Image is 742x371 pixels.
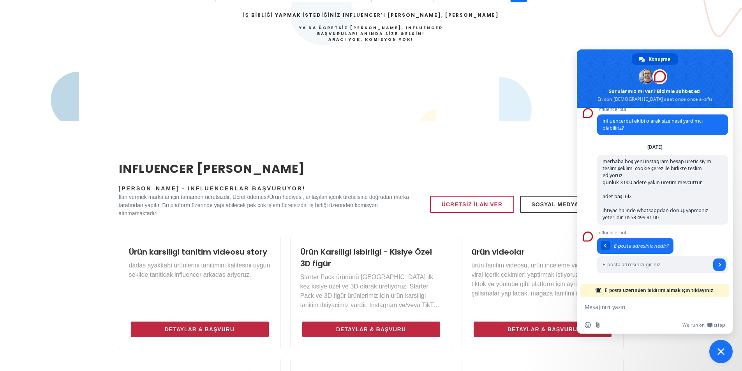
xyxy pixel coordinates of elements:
span: merhaba boş yeni instagram hesap üreticisiyim. teslim şeklim: cookie çerez ile birlikte teslim ed... [603,158,712,221]
a: Sosyal Medya Yönetimi [520,196,622,213]
a: Detaylar & Başvuru [474,322,612,337]
p: İlan vermek markalar için tamamen ücretsizdir. Ücret ödemesi/Ürün hediyesi, anlaşılan içerik üret... [119,193,409,218]
span: Sosyal Medya Yönetimi [532,200,610,209]
div: Sohbeti kapat [709,340,733,363]
div: Konuşma [632,53,678,65]
span: Crisp [714,322,725,328]
textarea: Mesajınızı yazın... [585,304,708,311]
a: Ürün Karsiligi Isbirligi - Kisiye Özel 3D figür [300,246,432,269]
a: Detaylar & Başvuru [302,322,440,337]
a: Ürün karsiligi tanitim videosu story [129,246,267,257]
h4: Ya da Ücretsiz [PERSON_NAME], Influencer Başvuruları Anında Size Gelsin! [243,25,499,42]
span: Emoji ekle [585,322,591,328]
span: Detaylar & Başvuru [508,325,577,334]
span: influencerbul [597,230,728,236]
h2: İş Birliği Yapmak İstediğiniz Influencer’ı [PERSON_NAME], [PERSON_NAME] [243,12,499,19]
span: Dosya gönder [595,322,601,328]
span: E-posta üzerinden bildirim almak için tıklayınız. [605,284,714,297]
p: dadas ayakkabi ürünlerini tanitimini kalitesini uygun sekilde taniticak influencer arkadas ariyoruz. [129,261,271,280]
input: E-posta adresinizi giriniz... [597,256,711,273]
span: Detaylar & Başvuru [336,325,406,334]
h2: INFLUENCER [PERSON_NAME] [119,160,409,178]
span: Ücretsiz İlan Ver [442,200,502,209]
span: We run on [682,322,705,328]
span: Detaylar & Başvuru [165,325,234,334]
span: E-posta adresiniz nedir? [613,243,668,249]
a: Detaylar & Başvuru [131,322,269,337]
p: Starter Pack ürününü [GEOGRAPHIC_DATA] ilk kez kisiye özel ve 3D olarak üretiyoruz. Starter Pack ... [300,273,442,310]
p: ürün tanitim videosu, ürün inceleme videosu ve viral içerik çekimleri yaptirmak istiyoruz. instag... [472,261,613,298]
span: influencerbul [597,107,728,112]
a: Ücretsiz İlan Ver [430,196,514,213]
div: Mesaja geri dön [601,241,610,250]
a: We run onCrisp [682,322,725,328]
strong: Aracı Yok, Komisyon Yok! [328,37,414,42]
span: influencerbul ekibi olarak size nasıl yardımcı olabiliriz? [603,118,703,131]
span: [PERSON_NAME] - Influencerlar Başvuruyor! [119,185,306,192]
a: ürün videolar [472,246,525,257]
div: [DATE] [647,145,663,149]
span: Konuşma [649,53,670,65]
span: Gönder [713,258,726,271]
